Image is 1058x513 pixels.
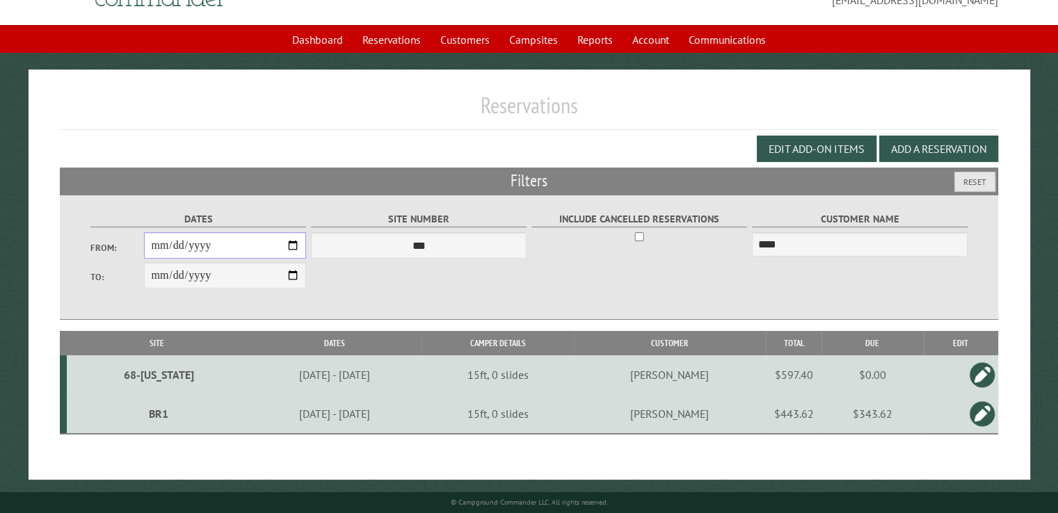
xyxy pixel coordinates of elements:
h1: Reservations [60,92,998,130]
div: BR1 [72,407,245,421]
button: Reset [954,172,995,192]
button: Add a Reservation [879,136,998,162]
th: Site [67,331,248,355]
td: 15ft, 0 slides [422,355,573,394]
h2: Filters [60,168,998,194]
th: Due [821,331,924,355]
label: Site Number [311,211,527,227]
th: Customer [574,331,766,355]
label: Dates [90,211,307,227]
td: $443.62 [766,394,821,434]
td: $597.40 [766,355,821,394]
a: Customers [432,26,498,53]
label: From: [90,241,145,254]
a: Campsites [501,26,566,53]
div: 68-[US_STATE] [72,368,245,382]
small: © Campground Commander LLC. All rights reserved. [451,498,608,507]
a: Account [624,26,678,53]
th: Edit [924,331,998,355]
div: [DATE] - [DATE] [250,407,419,421]
button: Edit Add-on Items [757,136,876,162]
th: Camper Details [422,331,573,355]
td: [PERSON_NAME] [574,394,766,434]
div: [DATE] - [DATE] [250,368,419,382]
label: To: [90,270,145,284]
th: Dates [248,331,422,355]
td: 15ft, 0 slides [422,394,573,434]
a: Reservations [354,26,429,53]
a: Reports [569,26,621,53]
th: Total [766,331,821,355]
td: $343.62 [821,394,924,434]
a: Communications [680,26,774,53]
td: $0.00 [821,355,924,394]
label: Customer Name [752,211,968,227]
label: Include Cancelled Reservations [531,211,748,227]
a: Dashboard [284,26,351,53]
td: [PERSON_NAME] [574,355,766,394]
